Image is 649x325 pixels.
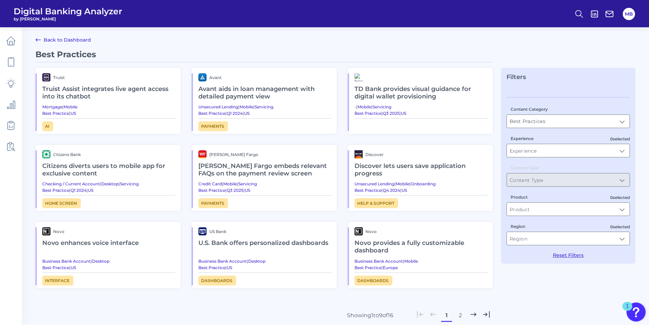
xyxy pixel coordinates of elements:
[553,252,584,258] button: Reset Filters
[42,121,53,131] a: AI
[365,152,383,157] span: Discover
[42,276,73,285] span: Interface
[354,188,381,193] a: Best Practice
[119,181,120,186] span: |
[354,73,487,81] a: brand logo
[383,265,398,270] a: Europe
[354,198,398,208] a: Help & Support
[240,104,253,109] a: Mobile
[354,150,487,158] a: brand logoDiscover
[14,16,122,21] span: by [PERSON_NAME]
[356,104,358,109] span: |
[42,73,175,81] a: brand logoTruist
[400,188,402,193] span: |
[42,198,81,208] a: Home Screen
[120,181,139,186] a: Servicing
[511,195,528,200] label: Product
[507,144,630,157] input: Experience
[383,111,399,116] a: Q3 2025
[244,111,250,116] a: US
[227,265,232,270] a: US
[14,6,122,16] span: Digital Banking Analyzer
[64,104,77,109] a: Mobile
[245,188,250,193] a: US
[198,181,222,186] a: Credit Card
[381,265,383,270] span: |
[209,152,258,157] span: [PERSON_NAME] Fargo
[354,227,487,235] a: brand logoNovo
[198,227,207,235] img: brand logo
[71,111,76,116] a: US
[402,188,407,193] a: US
[507,73,526,81] span: Filters
[69,111,71,116] span: |
[100,181,101,186] span: |
[209,229,226,234] span: US Bank
[198,73,207,81] img: brand logo
[223,181,237,186] a: Mobile
[354,259,403,264] a: Business Bank Account
[373,104,391,109] a: Servicing
[71,265,76,270] a: US
[198,73,331,81] a: brand logoAvant
[209,75,222,80] span: Avant
[381,111,383,116] span: |
[404,259,418,264] a: Mobile
[243,111,244,116] span: |
[511,224,525,229] label: Region
[42,104,62,109] a: Mortgage
[198,111,225,116] a: Best Practice
[92,259,109,264] a: Desktop
[42,181,100,186] a: Checking / Current Account
[69,265,71,270] span: |
[507,232,630,245] input: Region
[225,111,227,116] span: |
[354,111,381,116] a: Best Practice
[198,104,238,109] a: Unsecured Lending
[42,111,69,116] a: Best Practice
[42,73,50,81] img: brand logo
[455,310,466,321] button: 2
[198,235,331,251] h2: U.S. Bank offers personalized dashboards
[411,181,436,186] a: Onboarding
[198,198,228,208] a: Payments
[371,104,373,109] span: |
[198,276,236,285] a: Dashboards
[511,136,533,141] label: Experience
[627,303,646,322] button: Open Resource Center, 1 new notification
[243,188,245,193] span: |
[394,181,396,186] span: |
[381,188,383,193] span: |
[247,259,248,264] span: |
[354,104,356,109] span: -
[626,306,629,315] div: 1
[354,227,363,235] img: brand logo
[87,188,88,193] span: |
[198,259,247,264] a: Business Bank Account
[255,104,273,109] a: Servicing
[198,121,228,131] a: Payments
[69,188,71,193] span: |
[253,104,255,109] span: |
[409,181,411,186] span: |
[88,188,93,193] a: US
[441,310,452,321] button: 1
[53,229,64,234] span: Novo
[91,259,92,264] span: |
[71,188,87,193] a: Q1 2024
[248,259,266,264] a: Desktop
[227,188,243,193] a: Q3 2025
[238,181,257,186] a: Servicing
[225,188,227,193] span: |
[511,165,539,170] label: Content Type
[225,265,227,270] span: |
[623,8,635,20] button: MB
[198,81,331,104] h2: Avant aids in loan management with detailed payment view
[399,111,401,116] span: |
[507,203,630,216] input: Product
